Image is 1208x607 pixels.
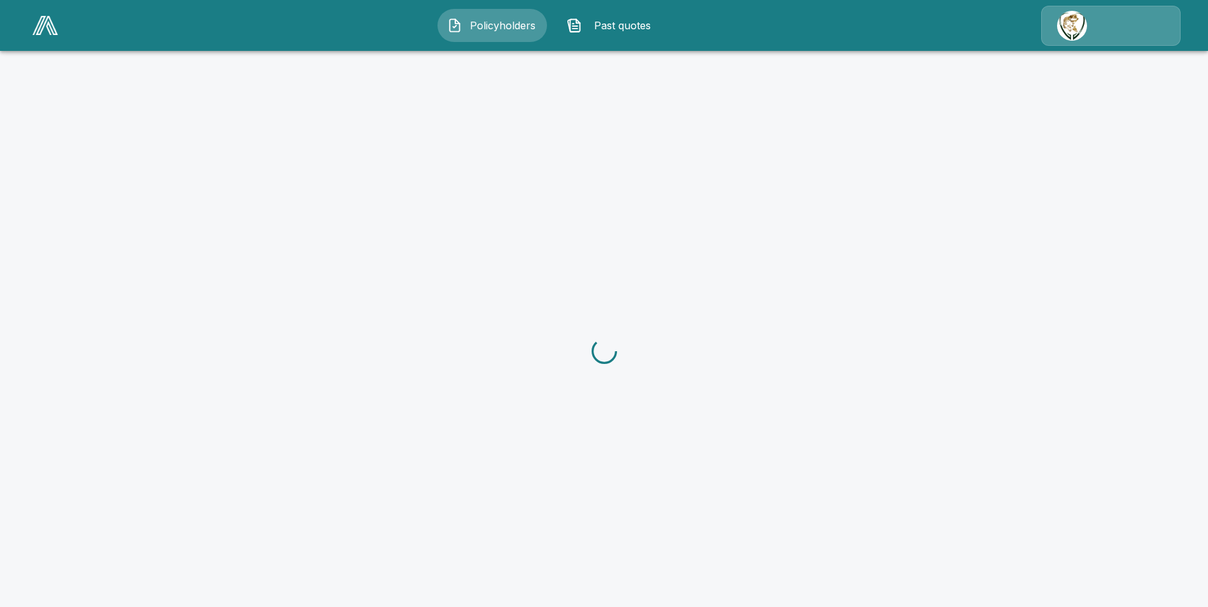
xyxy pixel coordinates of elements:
[567,18,582,33] img: Past quotes Icon
[587,18,657,33] span: Past quotes
[467,18,537,33] span: Policyholders
[32,16,58,35] img: AA Logo
[557,9,667,42] button: Past quotes IconPast quotes
[437,9,547,42] button: Policyholders IconPolicyholders
[447,18,462,33] img: Policyholders Icon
